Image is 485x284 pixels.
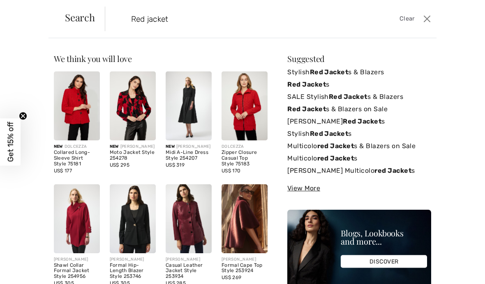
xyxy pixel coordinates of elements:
[310,130,349,137] strong: Red Jacket
[287,165,431,177] a: [PERSON_NAME] Multicolored Jackets
[287,78,431,91] a: Red Jackets
[54,168,72,174] span: US$ 177
[222,257,268,263] div: [PERSON_NAME]
[343,117,381,125] strong: Red Jacket
[166,144,175,149] span: New
[287,128,431,140] a: StylishRed Jackets
[110,184,156,253] img: Formal Hip-Length Blazer Style 253746. Merlot
[110,150,156,161] div: Moto Jacket Style 254278
[166,162,185,168] span: US$ 319
[54,144,100,150] div: DOLCEZZA
[19,112,27,120] button: Close teaser
[110,144,119,149] span: New
[222,71,268,140] img: Zipper Closure Casual Top Style 75183. Red
[341,229,427,245] div: Blogs, Lookbooks and more...
[54,144,63,149] span: New
[287,55,431,63] div: Suggested
[317,142,354,150] strong: red Jacket
[421,12,433,25] button: Close
[222,184,268,253] img: Formal Cape Top Style 253924. Merlot
[287,115,431,128] a: [PERSON_NAME]Red Jackets
[341,255,427,268] div: DISCOVER
[54,150,100,167] div: Collared Long-Sleeve Shirt Style 75181
[54,263,100,279] div: Shawl Collar Formal Jacket Style 254956
[110,71,156,140] img: Moto Jacket Style 254278. Red/black
[125,7,347,31] input: TYPE TO SEARCH
[329,93,367,101] strong: Red Jacket
[110,263,156,279] div: Formal Hip-Length Blazer Style 253746
[317,154,354,162] strong: red Jacket
[166,150,212,161] div: Midi A-Line Dress Style 254207
[287,103,431,115] a: Red Jackets & Blazers on Sale
[54,71,100,140] img: Collared Long-Sleeve Shirt Style 75181. Red
[287,183,431,193] div: View More
[310,68,349,76] strong: Red Jacket
[287,140,431,152] a: Multicolored Jackets & Blazers on Sale
[110,144,156,150] div: [PERSON_NAME]
[166,263,212,279] div: Casual Leather Jacket Style 253934
[222,275,241,280] span: US$ 269
[287,152,431,165] a: Multicolored Jackets
[287,80,326,88] strong: Red Jacket
[222,168,240,174] span: US$ 170
[287,105,326,113] strong: Red Jacket
[222,150,268,167] div: Zipper Closure Casual Top Style 75183
[6,122,15,162] span: Get 15% off
[287,66,431,78] a: StylishRed Jackets & Blazers
[166,144,212,150] div: [PERSON_NAME]
[222,144,268,150] div: DOLCEZZA
[287,91,431,103] a: SALE StylishRed Jackets & Blazers
[400,14,415,23] span: Clear
[166,184,212,253] img: Casual Leather Jacket Style 253934. Merlot
[54,184,100,253] img: Shawl Collar Formal Jacket Style 254956. Deep cherry
[222,263,268,274] div: Formal Cape Top Style 253924
[54,257,100,263] div: [PERSON_NAME]
[110,162,129,168] span: US$ 295
[54,53,132,64] span: We think you will love
[374,167,411,174] strong: red Jacket
[65,12,95,22] span: Search
[166,71,212,140] img: Midi A-Line Dress Style 254207. Deep cherry
[110,257,156,263] div: [PERSON_NAME]
[166,257,212,263] div: [PERSON_NAME]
